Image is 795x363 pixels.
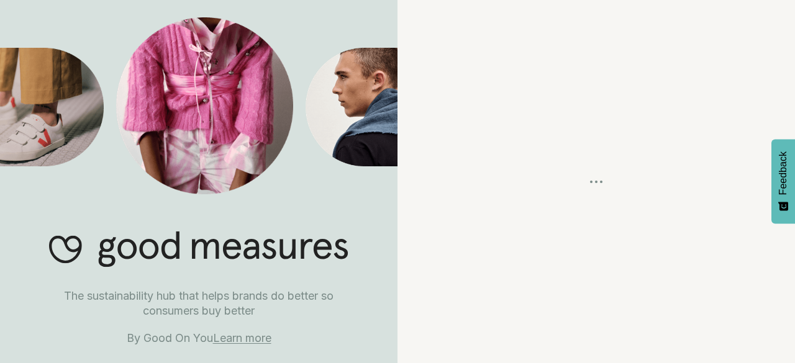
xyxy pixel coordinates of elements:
[36,331,361,346] p: By Good On You
[116,17,294,195] img: Good Measures
[778,151,789,195] span: Feedback
[49,231,348,267] img: Good Measures
[771,139,795,223] button: Feedback - Show survey
[213,331,271,344] a: Learn more
[36,289,361,318] p: The sustainability hub that helps brands do better so consumers buy better
[306,48,397,166] img: Good Measures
